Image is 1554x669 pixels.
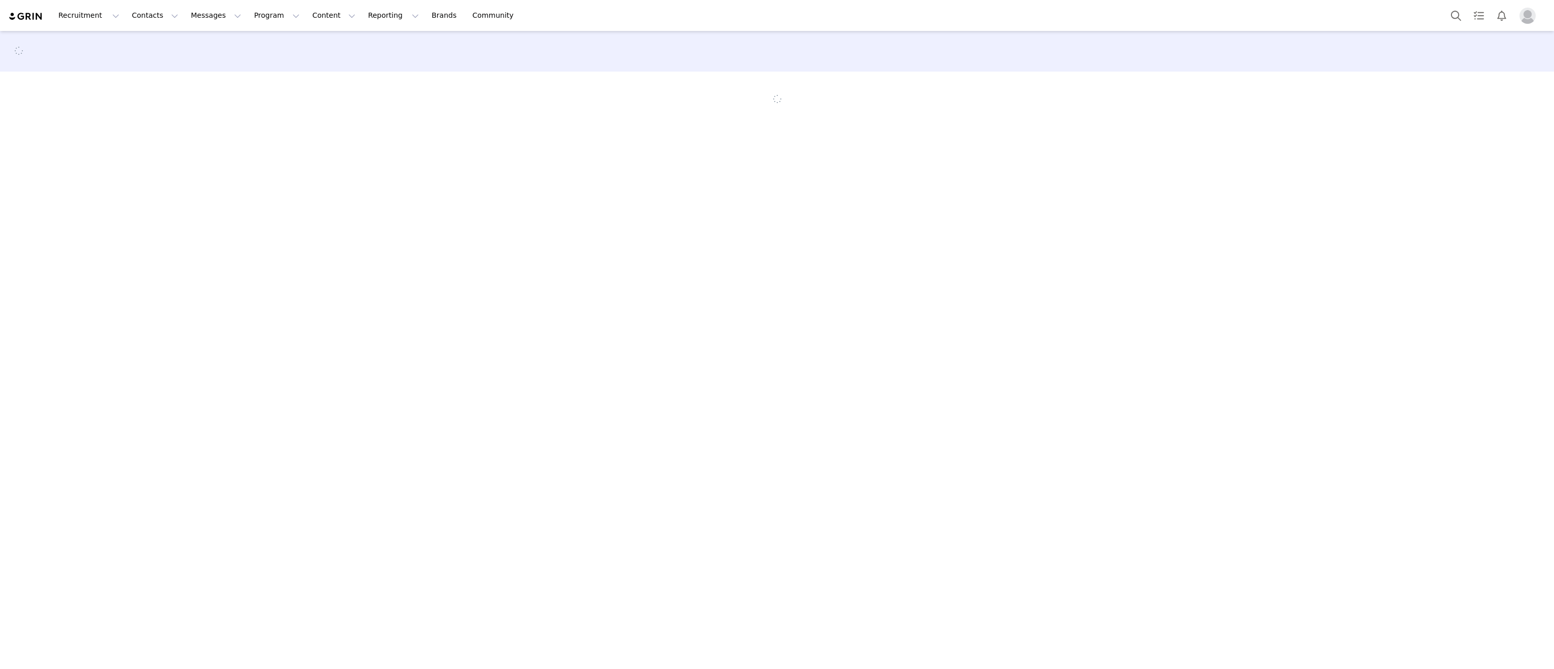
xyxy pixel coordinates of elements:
button: Profile [1513,8,1546,24]
a: Brands [425,4,466,27]
button: Program [248,4,306,27]
img: grin logo [8,12,44,21]
button: Contacts [126,4,184,27]
button: Recruitment [52,4,125,27]
img: placeholder-profile.jpg [1519,8,1536,24]
a: Tasks [1468,4,1490,27]
button: Messages [185,4,247,27]
button: Search [1445,4,1467,27]
button: Notifications [1491,4,1513,27]
a: Community [467,4,524,27]
button: Content [306,4,361,27]
button: Reporting [362,4,425,27]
